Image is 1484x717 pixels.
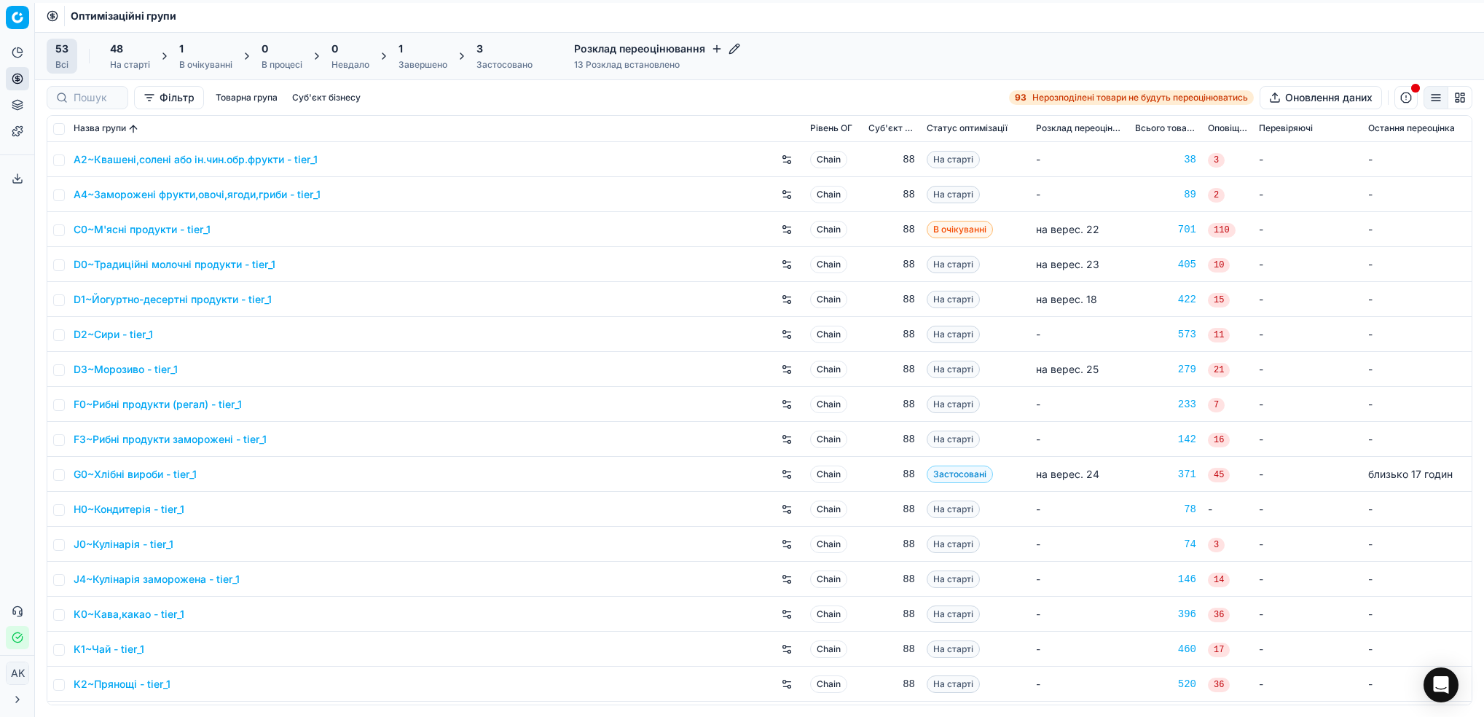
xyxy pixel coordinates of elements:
[810,186,847,203] span: Chain
[179,42,184,56] span: 1
[262,59,302,71] div: В процесі
[399,42,403,56] span: 1
[810,431,847,448] span: Chain
[1208,573,1230,587] span: 14
[1362,492,1472,527] td: -
[810,256,847,273] span: Chain
[868,642,915,657] div: 88
[927,256,980,273] span: На старті
[55,59,68,71] div: Всі
[1362,422,1472,457] td: -
[868,362,915,377] div: 88
[1362,527,1472,562] td: -
[1030,667,1129,702] td: -
[1030,317,1129,352] td: -
[286,89,366,106] button: Суб'єкт бізнесу
[1259,123,1313,135] span: Перевіряючі
[1015,92,1026,103] strong: 93
[810,326,847,343] span: Chain
[1362,177,1472,212] td: -
[927,123,1008,135] span: Статус оптимізації
[1253,667,1362,702] td: -
[1253,457,1362,492] td: -
[810,361,847,378] span: Chain
[74,123,126,135] span: Назва групи
[1208,678,1230,692] span: 36
[810,675,847,693] span: Chain
[927,431,980,448] span: На старті
[927,151,980,168] span: На старті
[331,59,369,71] div: Невдало
[1208,433,1230,447] span: 16
[927,571,980,588] span: На старті
[1362,667,1472,702] td: -
[1208,293,1230,307] span: 15
[1135,572,1196,587] a: 146
[927,291,980,308] span: На старті
[868,572,915,587] div: 88
[1253,597,1362,632] td: -
[868,123,915,135] span: Суб'єкт бізнесу
[1208,153,1225,168] span: 3
[1135,502,1196,517] a: 78
[868,677,915,691] div: 88
[810,571,847,588] span: Chain
[810,151,847,168] span: Chain
[1253,387,1362,422] td: -
[74,327,153,342] a: D2~Сири - tier_1
[810,606,847,623] span: Chain
[1036,293,1097,305] span: на верес. 18
[927,326,980,343] span: На старті
[1253,527,1362,562] td: -
[134,86,204,109] button: Фільтр
[1135,292,1196,307] a: 422
[1135,327,1196,342] a: 573
[927,361,980,378] span: На старті
[810,501,847,518] span: Chain
[1362,317,1472,352] td: -
[1362,632,1472,667] td: -
[1208,468,1230,482] span: 45
[868,607,915,622] div: 88
[1135,362,1196,377] div: 279
[927,186,980,203] span: На старті
[1362,387,1472,422] td: -
[1208,363,1230,377] span: 21
[927,466,993,483] span: Застосовані
[1030,597,1129,632] td: -
[74,432,267,447] a: F3~Рибні продукти заморожені - tier_1
[1424,667,1459,702] div: Open Intercom Messenger
[1253,142,1362,177] td: -
[868,292,915,307] div: 88
[74,292,272,307] a: D1~Йогуртно-десертні продукти - tier_1
[1135,642,1196,657] a: 460
[1253,282,1362,317] td: -
[574,42,740,56] h4: Розклад переоцінювання
[1253,562,1362,597] td: -
[927,640,980,658] span: На старті
[1135,537,1196,552] div: 74
[1135,152,1196,167] a: 38
[1135,677,1196,691] a: 520
[1208,188,1225,203] span: 2
[1135,257,1196,272] a: 405
[1202,492,1253,527] td: -
[7,662,28,684] span: AK
[1032,92,1248,103] span: Нерозподілені товари не будуть переоцінюватись
[927,501,980,518] span: На старті
[476,59,533,71] div: Застосовано
[810,536,847,553] span: Chain
[1253,317,1362,352] td: -
[868,502,915,517] div: 88
[1030,527,1129,562] td: -
[868,222,915,237] div: 88
[1135,432,1196,447] a: 142
[868,257,915,272] div: 88
[1362,212,1472,247] td: -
